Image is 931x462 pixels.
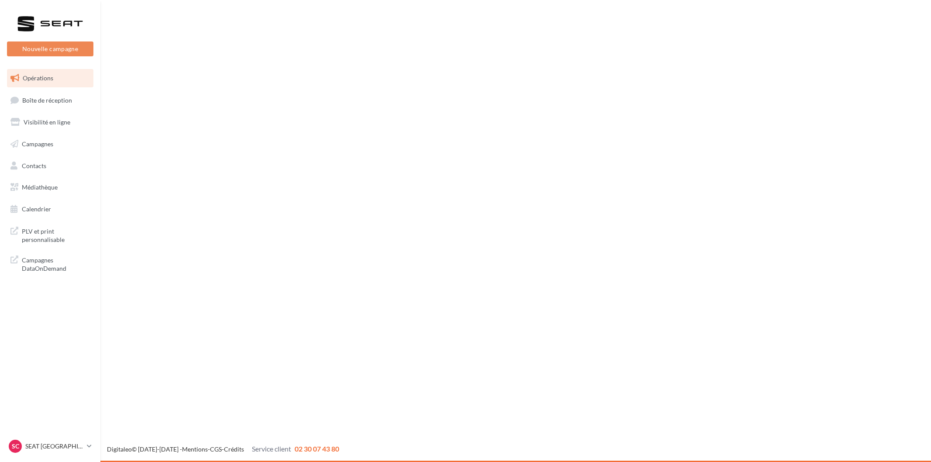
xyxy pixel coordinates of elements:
[12,442,19,451] span: SC
[5,200,95,218] a: Calendrier
[210,445,222,453] a: CGS
[22,254,90,273] span: Campagnes DataOnDemand
[24,118,70,126] span: Visibilité en ligne
[107,445,132,453] a: Digitaleo
[252,445,291,453] span: Service client
[224,445,244,453] a: Crédits
[5,113,95,131] a: Visibilité en ligne
[5,135,95,153] a: Campagnes
[5,69,95,87] a: Opérations
[5,157,95,175] a: Contacts
[5,178,95,197] a: Médiathèque
[182,445,208,453] a: Mentions
[22,205,51,213] span: Calendrier
[5,251,95,276] a: Campagnes DataOnDemand
[22,162,46,169] span: Contacts
[22,225,90,244] span: PLV et print personnalisable
[7,438,93,455] a: SC SEAT [GEOGRAPHIC_DATA]
[295,445,339,453] span: 02 30 07 43 80
[22,96,72,103] span: Boîte de réception
[107,445,339,453] span: © [DATE]-[DATE] - - -
[23,74,53,82] span: Opérations
[7,41,93,56] button: Nouvelle campagne
[5,91,95,110] a: Boîte de réception
[25,442,83,451] p: SEAT [GEOGRAPHIC_DATA]
[22,183,58,191] span: Médiathèque
[5,222,95,248] a: PLV et print personnalisable
[22,140,53,148] span: Campagnes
